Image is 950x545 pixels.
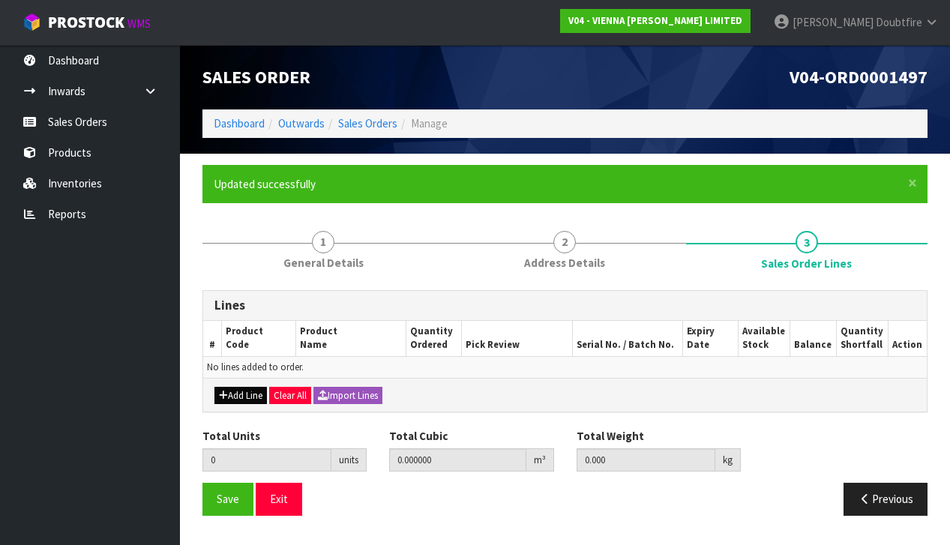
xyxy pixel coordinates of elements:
[844,483,928,515] button: Previous
[411,116,448,130] span: Manage
[48,13,124,32] span: ProStock
[761,256,852,271] span: Sales Order Lines
[338,116,397,130] a: Sales Orders
[836,321,888,356] th: Quantity Shortfall
[269,387,311,405] button: Clear All
[214,298,916,313] h3: Lines
[222,321,295,356] th: Product Code
[278,116,325,130] a: Outwards
[295,321,406,356] th: Product Name
[313,387,382,405] button: Import Lines
[908,172,917,193] span: ×
[461,321,572,356] th: Pick Review
[790,65,928,88] span: V04-ORD0001497
[683,321,739,356] th: Expiry Date
[715,448,741,472] div: kg
[389,448,526,472] input: Total Cubic
[888,321,927,356] th: Action
[577,448,715,472] input: Total Weight
[202,428,260,444] label: Total Units
[203,321,222,356] th: #
[568,14,742,27] strong: V04 - VIENNA [PERSON_NAME] LIMITED
[572,321,683,356] th: Serial No. / Batch No.
[214,177,316,191] span: Updated successfully
[256,483,302,515] button: Exit
[790,321,837,356] th: Balance
[793,15,874,29] span: [PERSON_NAME]
[283,255,364,271] span: General Details
[406,321,462,356] th: Quantity Ordered
[217,492,239,506] span: Save
[214,116,265,130] a: Dashboard
[202,483,253,515] button: Save
[214,387,267,405] button: Add Line
[127,16,151,31] small: WMS
[312,231,334,253] span: 1
[739,321,790,356] th: Available Stock
[389,428,448,444] label: Total Cubic
[524,255,605,271] span: Address Details
[577,428,644,444] label: Total Weight
[202,279,928,526] span: Sales Order Lines
[796,231,818,253] span: 3
[526,448,554,472] div: m³
[202,448,331,472] input: Total Units
[876,15,922,29] span: Doubtfire
[203,356,927,378] td: No lines added to order.
[553,231,576,253] span: 2
[202,65,310,88] span: Sales Order
[22,13,41,31] img: cube-alt.png
[331,448,367,472] div: units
